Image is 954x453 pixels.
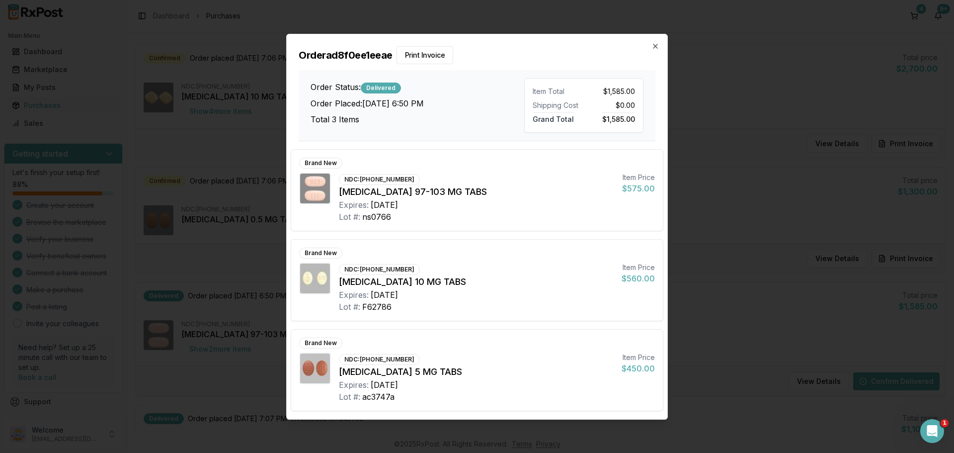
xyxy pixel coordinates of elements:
[339,211,360,223] div: Lot #:
[533,112,574,123] span: Grand Total
[622,182,655,194] div: $575.00
[533,87,580,96] div: Item Total
[622,353,655,362] div: Item Price
[300,264,330,293] img: Jardiance 10 MG TABS
[339,275,614,289] div: [MEDICAL_DATA] 10 MG TABS
[300,174,330,203] img: Entresto 97-103 MG TABS
[361,83,401,93] div: Delivered
[622,362,655,374] div: $450.00
[339,264,420,275] div: NDC: [PHONE_NUMBER]
[588,100,635,110] div: $0.00
[299,158,342,169] div: Brand New
[339,354,420,365] div: NDC: [PHONE_NUMBER]
[622,263,655,272] div: Item Price
[300,354,330,383] img: Tradjenta 5 MG TABS
[299,46,655,64] h2: Order ad8f0ee1eeae
[311,113,524,125] h3: Total 3 Items
[362,391,395,403] div: ac3747a
[299,338,342,349] div: Brand New
[339,185,614,199] div: [MEDICAL_DATA] 97-103 MG TABS
[920,419,944,443] iframe: Intercom live chat
[371,379,398,391] div: [DATE]
[339,391,360,403] div: Lot #:
[339,365,614,379] div: [MEDICAL_DATA] 5 MG TABS
[362,301,392,313] div: F62786
[339,301,360,313] div: Lot #:
[311,97,524,109] h3: Order Placed: [DATE] 6:50 PM
[371,289,398,301] div: [DATE]
[339,174,420,185] div: NDC: [PHONE_NUMBER]
[602,112,635,123] span: $1,585.00
[622,173,655,182] div: Item Price
[397,46,454,64] button: Print Invoice
[533,100,580,110] div: Shipping Cost
[622,272,655,284] div: $560.00
[299,248,342,259] div: Brand New
[339,289,369,301] div: Expires:
[362,211,391,223] div: ns0766
[311,81,524,93] h3: Order Status:
[339,199,369,211] div: Expires:
[941,419,949,427] span: 1
[339,379,369,391] div: Expires:
[371,199,398,211] div: [DATE]
[588,87,635,96] div: $1,585.00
